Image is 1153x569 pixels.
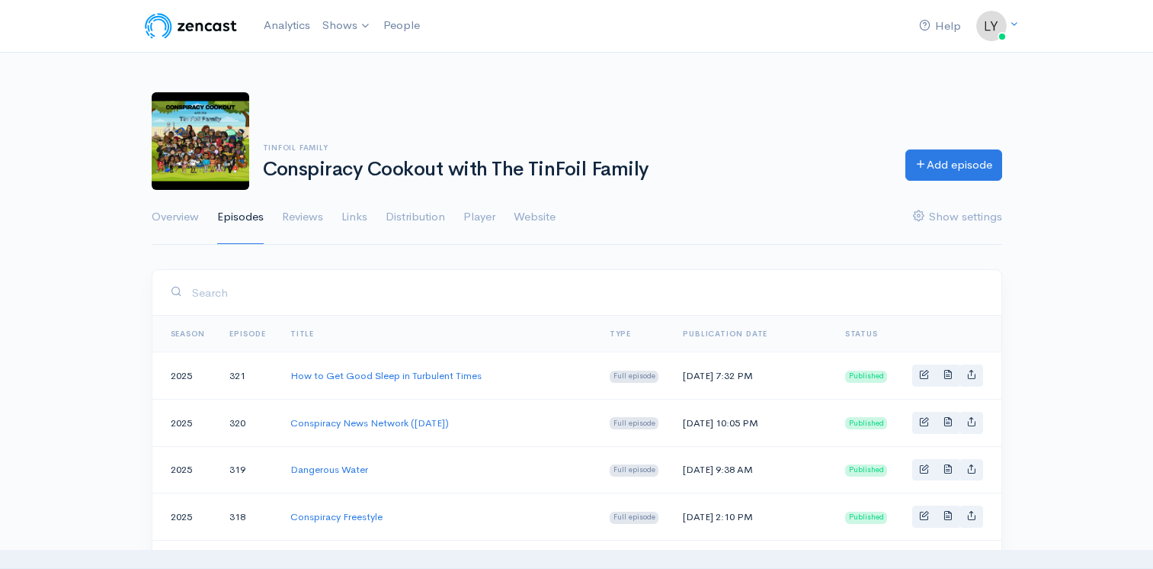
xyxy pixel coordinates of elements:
span: Published [845,512,888,524]
span: Full episode [610,417,659,429]
a: Conspiracy News Network ([DATE]) [290,416,449,429]
span: Full episode [610,465,659,477]
a: Player [463,190,495,245]
td: 319 [217,446,278,493]
img: ... [976,11,1007,41]
a: Season [171,329,206,339]
a: Episode [229,329,266,339]
h6: TinFoil Family [263,143,887,152]
a: Episodes [217,190,264,245]
a: Links [341,190,367,245]
td: [DATE] 10:05 PM [671,399,832,446]
td: 318 [217,493,278,541]
a: Help [913,10,967,43]
input: Search [191,277,983,308]
a: Title [290,329,314,339]
td: 2025 [152,352,218,400]
td: [DATE] 9:38 AM [671,446,832,493]
a: Conspiracy Freestyle [290,510,383,523]
a: Reviews [282,190,323,245]
a: Shows [316,9,377,43]
a: Analytics [258,9,316,42]
a: Publication date [683,329,767,339]
iframe: gist-messenger-bubble-iframe [1101,517,1138,554]
td: [DATE] 7:32 PM [671,352,832,400]
div: Basic example [912,459,983,481]
span: Published [845,465,888,477]
a: Distribution [386,190,445,245]
div: Basic example [912,365,983,387]
span: Full episode [610,512,659,524]
div: Basic example [912,506,983,528]
a: Add episode [905,149,1002,181]
a: Type [610,329,631,339]
td: 321 [217,352,278,400]
a: Dangerous Water [290,463,368,476]
span: Published [845,371,888,383]
span: Published [845,417,888,429]
td: [DATE] 2:10 PM [671,493,832,541]
span: Full episode [610,371,659,383]
img: ZenCast Logo [143,11,239,41]
a: Show settings [913,190,1002,245]
div: Basic example [912,412,983,434]
a: How to Get Good Sleep in Turbulent Times [290,369,482,382]
td: 320 [217,399,278,446]
a: Overview [152,190,199,245]
a: Website [514,190,556,245]
td: 2025 [152,399,218,446]
a: People [377,9,426,42]
td: 2025 [152,493,218,541]
span: Status [845,329,878,339]
h1: Conspiracy Cookout with The TinFoil Family [263,159,887,181]
td: 2025 [152,446,218,493]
